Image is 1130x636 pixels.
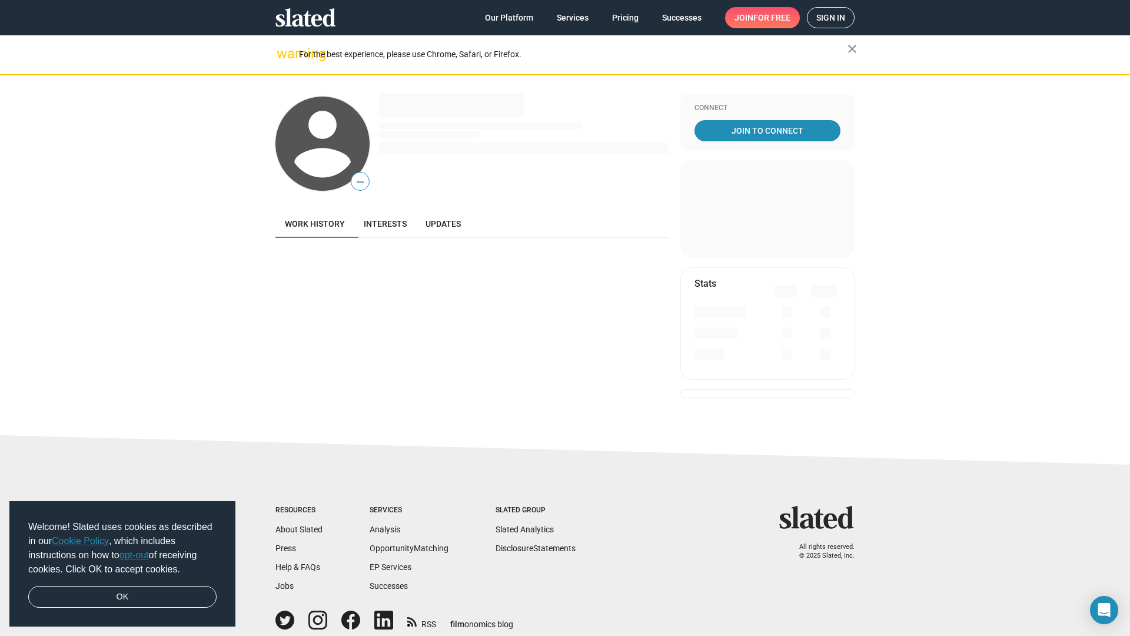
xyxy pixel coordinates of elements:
[496,506,576,515] div: Slated Group
[299,47,847,62] div: For the best experience, please use Chrome, Safari, or Firefox.
[275,562,320,572] a: Help & FAQs
[370,581,408,591] a: Successes
[370,506,448,515] div: Services
[416,210,470,238] a: Updates
[496,525,554,534] a: Slated Analytics
[450,609,513,630] a: filmonomics blog
[603,7,648,28] a: Pricing
[28,586,217,608] a: dismiss cookie message
[694,120,840,141] a: Join To Connect
[426,219,461,228] span: Updates
[275,525,323,534] a: About Slated
[275,506,323,515] div: Resources
[547,7,598,28] a: Services
[52,536,109,546] a: Cookie Policy
[277,47,291,61] mat-icon: warning
[807,7,855,28] a: Sign in
[364,219,407,228] span: Interests
[1090,596,1118,624] div: Open Intercom Messenger
[697,120,838,141] span: Join To Connect
[734,7,790,28] span: Join
[662,7,702,28] span: Successes
[9,501,235,627] div: cookieconsent
[612,7,639,28] span: Pricing
[285,219,345,228] span: Work history
[694,104,840,113] div: Connect
[275,581,294,591] a: Jobs
[816,8,845,28] span: Sign in
[557,7,589,28] span: Services
[753,7,790,28] span: for free
[351,174,369,190] span: —
[119,550,149,560] a: opt-out
[476,7,543,28] a: Our Platform
[275,544,296,553] a: Press
[407,612,436,630] a: RSS
[370,562,411,572] a: EP Services
[653,7,711,28] a: Successes
[275,210,354,238] a: Work history
[725,7,800,28] a: Joinfor free
[450,620,464,629] span: film
[496,544,576,553] a: DisclosureStatements
[370,544,448,553] a: OpportunityMatching
[485,7,533,28] span: Our Platform
[845,42,859,56] mat-icon: close
[28,520,217,577] span: Welcome! Slated uses cookies as described in our , which includes instructions on how to of recei...
[694,277,716,290] mat-card-title: Stats
[370,525,400,534] a: Analysis
[354,210,416,238] a: Interests
[787,543,855,560] p: All rights reserved. © 2025 Slated, Inc.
